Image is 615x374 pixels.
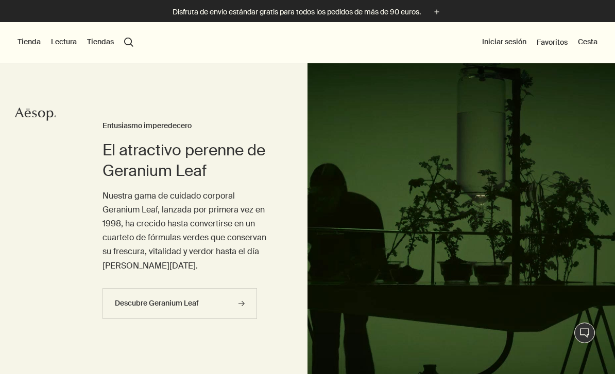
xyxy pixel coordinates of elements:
p: Nuestra gama de cuidado corporal Geranium Leaf, lanzada por primera vez en 1998, ha crecido hasta... [102,189,266,273]
svg: Aesop [15,106,56,122]
button: Disfruta de envío estándar gratis para todos los pedidos de más de 90 euros. [173,6,442,18]
button: Abrir la búsqueda [124,38,133,47]
a: Favoritos [537,38,568,47]
h3: Entusiasmo imperedecero [102,120,266,132]
button: Lectura [51,37,77,47]
button: Chat en direct [574,323,595,343]
button: Iniciar sesión [482,37,526,47]
button: Tienda [18,37,41,47]
nav: primary [18,22,133,63]
a: Descubre Geranium Leaf [102,288,257,319]
p: Disfruta de envío estándar gratis para todos los pedidos de más de 90 euros. [173,7,421,17]
button: Cesta [578,37,597,47]
nav: supplementary [482,22,597,63]
button: Tiendas [87,37,114,47]
a: Aesop [15,106,56,124]
h2: El atractivo perenne de Geranium Leaf [102,140,266,181]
